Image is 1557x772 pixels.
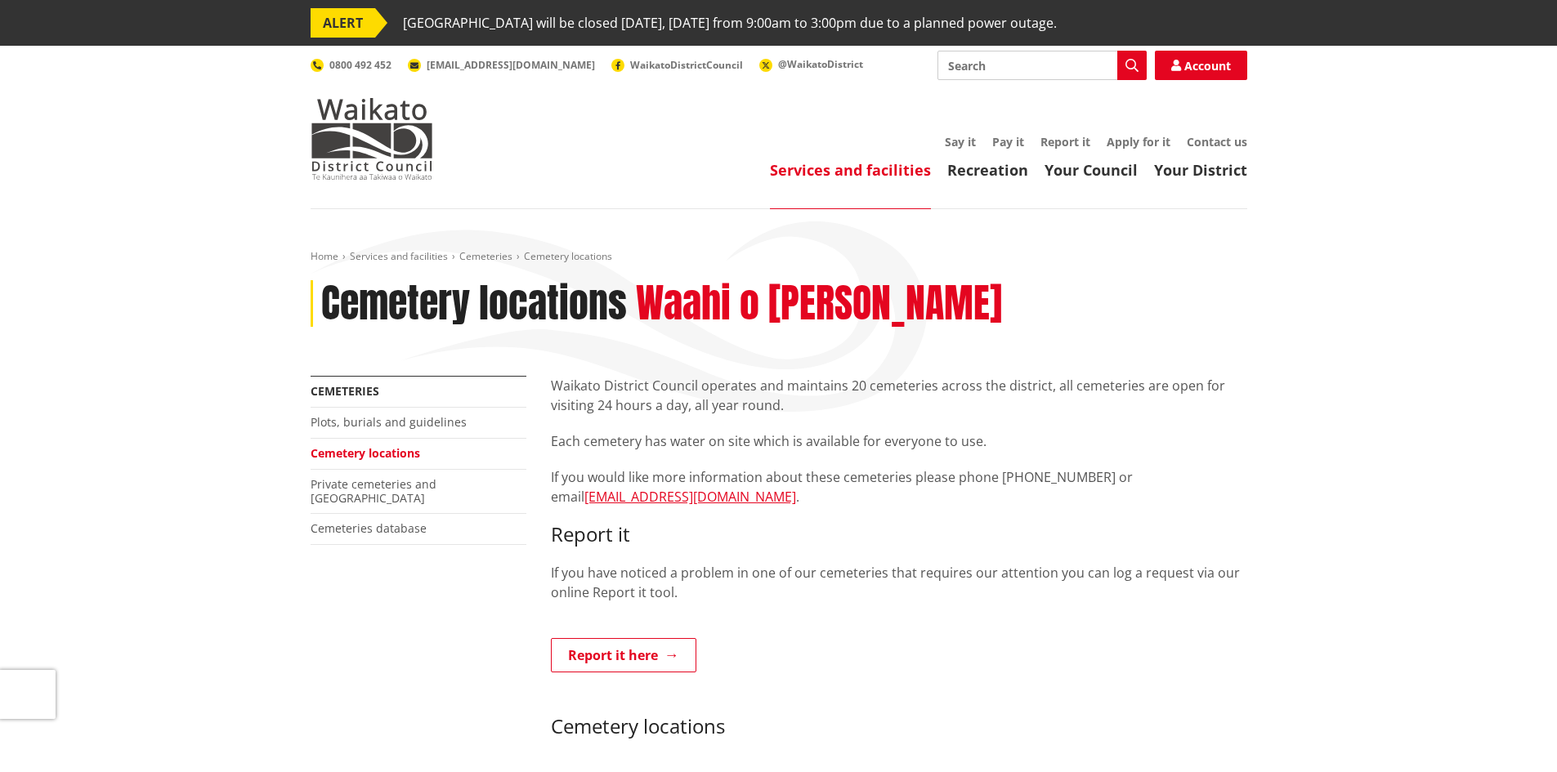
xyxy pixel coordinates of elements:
a: Contact us [1187,134,1247,149]
a: Your Council [1045,160,1138,180]
span: @WaikatoDistrict [778,57,863,71]
a: @WaikatoDistrict [759,57,863,71]
a: [EMAIL_ADDRESS][DOMAIN_NAME] [408,58,595,72]
a: Cemeteries [311,383,379,399]
div: If you have noticed a problem in one of our cemeteries that requires our attention you can log a ... [551,376,1247,761]
a: Cemetery locations [311,445,420,461]
a: 0800 492 452 [311,58,391,72]
a: Report it [1040,134,1090,149]
span: Cemetery locations [524,249,612,263]
a: Say it [945,134,976,149]
h3: Report it [551,523,1247,547]
a: Cemeteries database [311,520,427,536]
input: Search input [937,51,1147,80]
a: Account [1155,51,1247,80]
a: Apply for it [1107,134,1170,149]
a: Your District [1154,160,1247,180]
img: Waikato District Council - Te Kaunihera aa Takiwaa o Waikato [311,98,433,180]
a: Cemeteries [459,249,512,263]
p: Each cemetery has water on site which is available for everyone to use. [551,431,1247,451]
p: If you would like more information about these cemeteries please phone [PHONE_NUMBER] or email . [551,467,1247,506]
p: Waikato District Council operates and maintains 20 cemeteries across the district, all cemeteries... [551,376,1247,415]
a: Home [311,249,338,263]
span: [EMAIL_ADDRESS][DOMAIN_NAME] [427,58,595,72]
a: Services and facilities [350,249,448,263]
a: Report it here [551,638,696,672]
span: ALERT [311,8,375,38]
a: Plots, burials and guidelines [311,414,467,430]
a: Pay it [992,134,1024,149]
h3: Cemetery locations [551,691,1247,761]
h1: Cemetery locations [321,280,627,328]
a: WaikatoDistrictCouncil [611,58,743,72]
nav: breadcrumb [311,250,1247,264]
a: Private cemeteries and [GEOGRAPHIC_DATA] [311,476,436,506]
h2: Waahi o [PERSON_NAME] [636,280,1002,328]
span: [GEOGRAPHIC_DATA] will be closed [DATE], [DATE] from 9:00am to 3:00pm due to a planned power outage. [403,8,1057,38]
span: WaikatoDistrictCouncil [630,58,743,72]
a: [EMAIL_ADDRESS][DOMAIN_NAME] [584,488,796,506]
a: Recreation [947,160,1028,180]
span: 0800 492 452 [329,58,391,72]
a: Services and facilities [770,160,931,180]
